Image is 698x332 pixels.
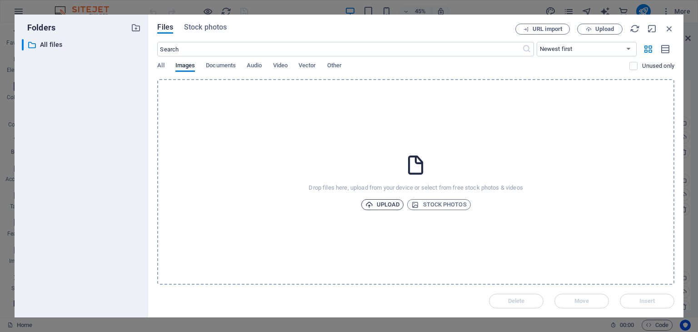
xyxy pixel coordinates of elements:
div: ​ [22,39,24,50]
span: All [157,60,164,73]
span: Audio [247,60,262,73]
button: URL import [515,24,570,35]
p: Folders [22,22,55,34]
span: URL import [533,26,562,32]
button: Upload [361,199,404,210]
p: All files [40,40,125,50]
i: Close [664,24,674,34]
button: Upload [577,24,623,35]
input: Search [157,42,522,56]
i: Reload [630,24,640,34]
button: Stock photos [407,199,470,210]
span: Other [327,60,342,73]
span: Images [175,60,195,73]
span: Vector [299,60,316,73]
span: Upload [365,199,400,210]
span: Stock photos [411,199,466,210]
i: Create new folder [131,23,141,33]
span: Documents [206,60,236,73]
i: Minimize [647,24,657,34]
span: Stock photos [184,22,227,33]
p: Displays only files that are not in use on the website. Files added during this session can still... [642,62,674,70]
span: Upload [595,26,614,32]
p: Drop files here, upload from your device or select from free stock photos & videos [309,184,523,192]
span: Files [157,22,173,33]
span: Video [273,60,288,73]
